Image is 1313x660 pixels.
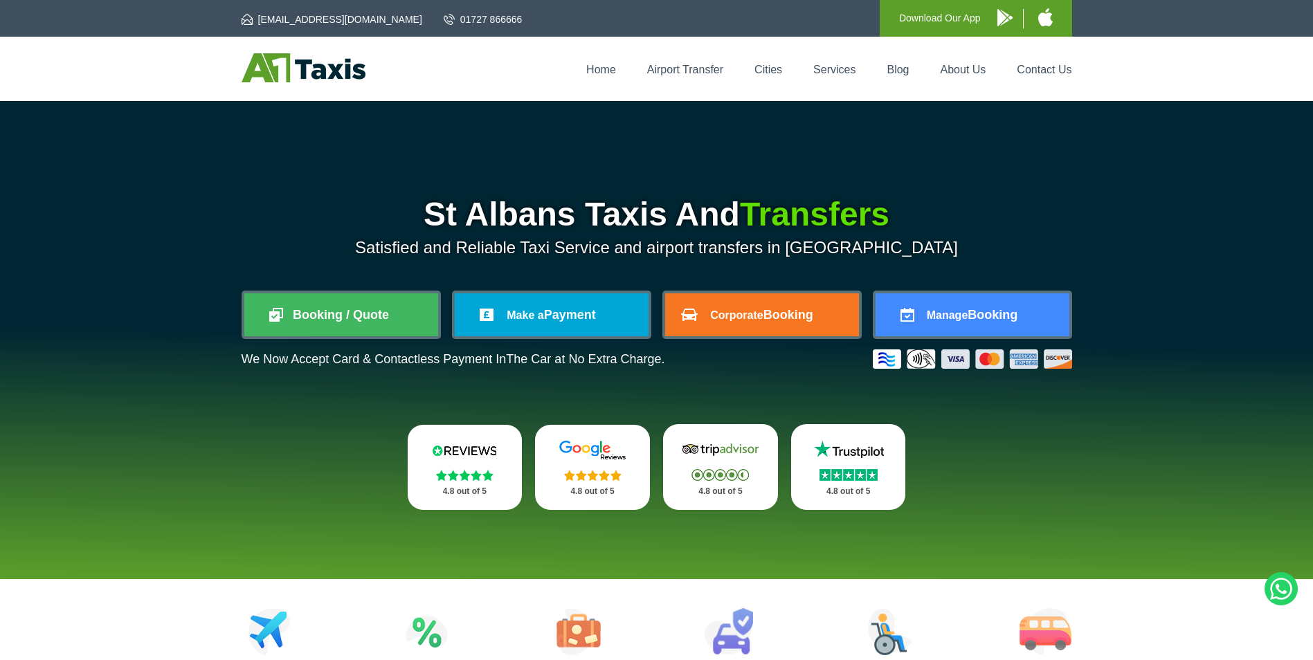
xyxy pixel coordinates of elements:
[564,470,622,481] img: Stars
[887,64,909,75] a: Blog
[242,12,422,26] a: [EMAIL_ADDRESS][DOMAIN_NAME]
[678,483,763,500] p: 4.8 out of 5
[806,483,891,500] p: 4.8 out of 5
[242,352,665,367] p: We Now Accept Card & Contactless Payment In
[710,309,763,321] span: Corporate
[807,439,890,460] img: Trustpilot
[868,608,912,655] img: Wheelchair
[899,10,981,27] p: Download Our App
[244,293,438,336] a: Booking / Quote
[535,425,650,510] a: Google Stars 4.8 out of 5
[665,293,859,336] a: CorporateBooking
[242,238,1072,257] p: Satisfied and Reliable Taxi Service and airport transfers in [GEOGRAPHIC_DATA]
[423,483,507,500] p: 4.8 out of 5
[997,9,1013,26] img: A1 Taxis Android App
[444,12,523,26] a: 01727 866666
[455,293,649,336] a: Make aPayment
[507,309,543,321] span: Make a
[873,349,1072,369] img: Credit And Debit Cards
[691,469,749,481] img: Stars
[1038,8,1053,26] img: A1 Taxis iPhone App
[550,483,635,500] p: 4.8 out of 5
[941,64,986,75] a: About Us
[820,469,878,481] img: Stars
[1017,64,1071,75] a: Contact Us
[740,196,889,232] span: Transfers
[406,608,448,655] img: Attractions
[551,440,634,461] img: Google
[813,64,855,75] a: Services
[242,53,365,82] img: A1 Taxis St Albans LTD
[791,424,906,510] a: Trustpilot Stars 4.8 out of 5
[704,608,753,655] img: Car Rental
[1020,608,1071,655] img: Minibus
[408,425,523,510] a: Reviews.io Stars 4.8 out of 5
[663,424,778,510] a: Tripadvisor Stars 4.8 out of 5
[423,440,506,461] img: Reviews.io
[586,64,616,75] a: Home
[876,293,1069,336] a: ManageBooking
[248,608,291,655] img: Airport Transfers
[679,439,762,460] img: Tripadvisor
[556,608,601,655] img: Tours
[436,470,493,481] img: Stars
[927,309,968,321] span: Manage
[242,198,1072,231] h1: St Albans Taxis And
[754,64,782,75] a: Cities
[506,352,664,366] span: The Car at No Extra Charge.
[647,64,723,75] a: Airport Transfer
